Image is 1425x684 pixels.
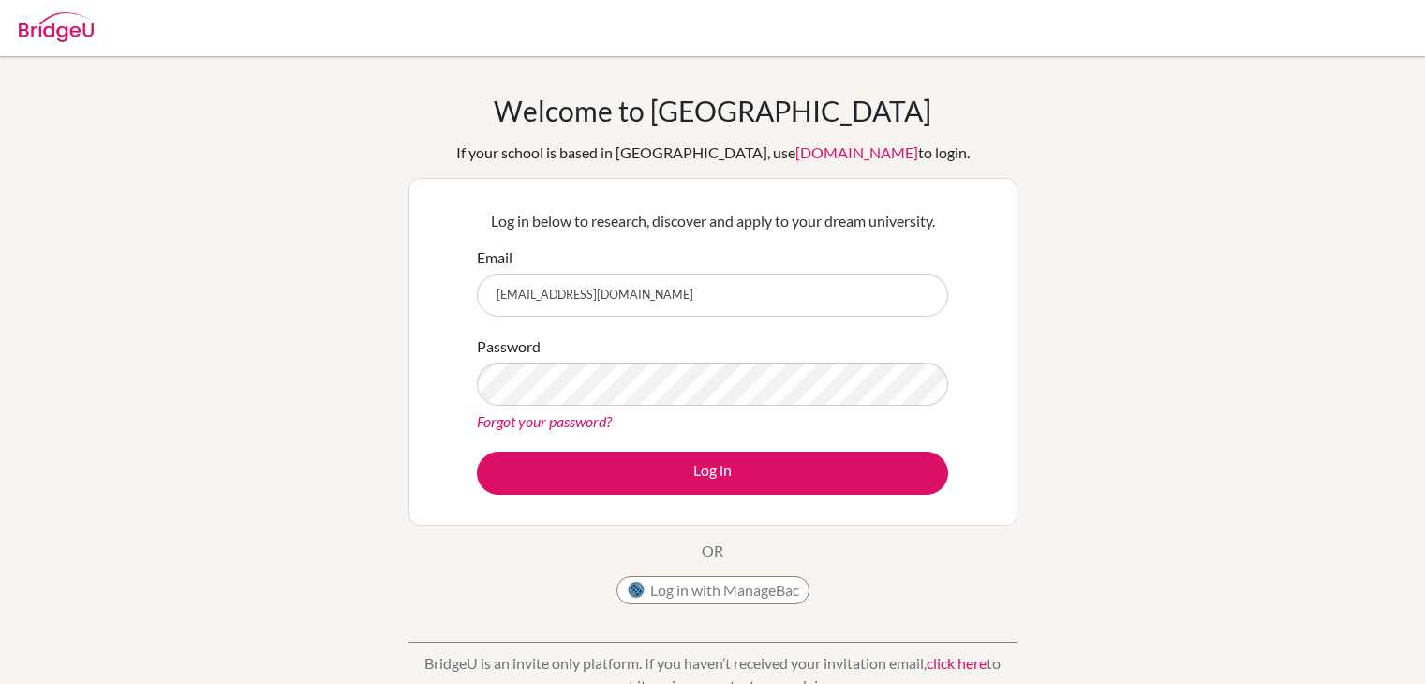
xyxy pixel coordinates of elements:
[477,335,541,358] label: Password
[477,412,612,430] a: Forgot your password?
[616,576,809,604] button: Log in with ManageBac
[494,94,931,127] h1: Welcome to [GEOGRAPHIC_DATA]
[456,141,970,164] div: If your school is based in [GEOGRAPHIC_DATA], use to login.
[702,540,723,562] p: OR
[795,143,918,161] a: [DOMAIN_NAME]
[477,210,948,232] p: Log in below to research, discover and apply to your dream university.
[477,246,512,269] label: Email
[19,12,94,42] img: Bridge-U
[477,452,948,495] button: Log in
[927,654,987,672] a: click here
